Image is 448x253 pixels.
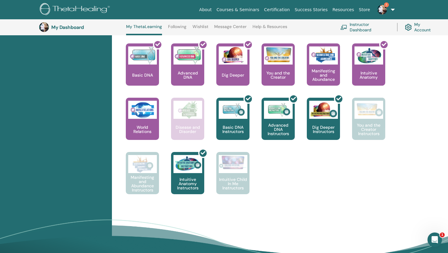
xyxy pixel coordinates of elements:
img: Intuitive Anatomy Instructors [173,155,202,173]
img: Basic DNA [128,46,157,65]
a: Store [357,4,373,15]
p: Intuitive Anatomy [352,71,385,79]
a: World Relations World Relations [126,98,159,152]
img: cog.svg [405,22,412,32]
p: Dig Deeper Instructors [307,125,340,134]
p: Disease and Disorder [171,125,204,134]
a: Basic DNA Basic DNA [126,43,159,98]
img: logo.png [40,3,112,17]
a: Success Stories [292,4,330,15]
a: Intuitive Child In Me Instructors Intuitive Child In Me Instructors [216,152,249,206]
span: 1 [440,232,445,237]
a: Certification [262,4,292,15]
a: Courses & Seminars [214,4,262,15]
img: Manifesting and Abundance [309,46,338,65]
p: Intuitive Child In Me Instructors [216,177,249,190]
p: Intuitive Anatomy Instructors [171,177,204,190]
p: You and the Creator [262,71,295,79]
a: Basic DNA Instructors Basic DNA Instructors [216,98,249,152]
img: Advanced DNA [173,46,202,65]
h3: My Dashboard [51,24,112,30]
a: Disease and Disorder Disease and Disorder [171,98,204,152]
a: Message Center [214,24,246,34]
p: Manifesting and Abundance [307,69,340,81]
a: Resources [330,4,357,15]
a: My Account [405,21,437,34]
img: Intuitive Child In Me Instructors [219,155,247,170]
a: You and the Creator Instructors You and the Creator Instructors [352,98,385,152]
p: You and the Creator Instructors [352,123,385,136]
img: Intuitive Anatomy [354,46,383,65]
img: Dig Deeper Instructors [309,101,338,119]
img: chalkboard-teacher.svg [340,25,347,30]
p: World Relations [126,125,159,134]
img: You and the Creator Instructors [354,101,383,119]
a: Intuitive Anatomy Intuitive Anatomy [352,43,385,98]
iframe: Intercom live chat [427,232,442,247]
a: Intuitive Anatomy Instructors Intuitive Anatomy Instructors [171,152,204,206]
span: 1 [384,2,389,7]
img: Basic DNA Instructors [219,101,247,119]
img: Disease and Disorder [173,101,202,119]
p: Basic DNA Instructors [216,125,249,134]
p: Advanced DNA Instructors [262,123,295,136]
a: Dig Deeper Instructors Dig Deeper Instructors [307,98,340,152]
a: Advanced DNA Advanced DNA [171,43,204,98]
a: Wishlist [192,24,208,34]
a: My ThetaLearning [126,24,162,35]
a: Help & Resources [253,24,287,34]
a: Manifesting and Abundance Manifesting and Abundance [307,43,340,98]
img: World Relations [128,101,157,119]
a: About [197,4,214,15]
p: Advanced DNA [171,71,204,79]
img: default.jpg [377,5,387,14]
img: Manifesting and Abundance Instructors [128,155,157,173]
img: Dig Deeper [219,46,247,65]
a: Dig Deeper Dig Deeper [216,43,249,98]
a: Manifesting and Abundance Instructors Manifesting and Abundance Instructors [126,152,159,206]
a: Advanced DNA Instructors Advanced DNA Instructors [262,98,295,152]
a: Following [168,24,186,34]
p: Manifesting and Abundance Instructors [126,175,159,192]
img: Advanced DNA Instructors [264,101,293,119]
img: You and the Creator [264,46,293,63]
img: default.jpg [39,22,49,32]
a: Instructor Dashboard [340,21,390,34]
p: Dig Deeper [219,73,246,77]
a: You and the Creator You and the Creator [262,43,295,98]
